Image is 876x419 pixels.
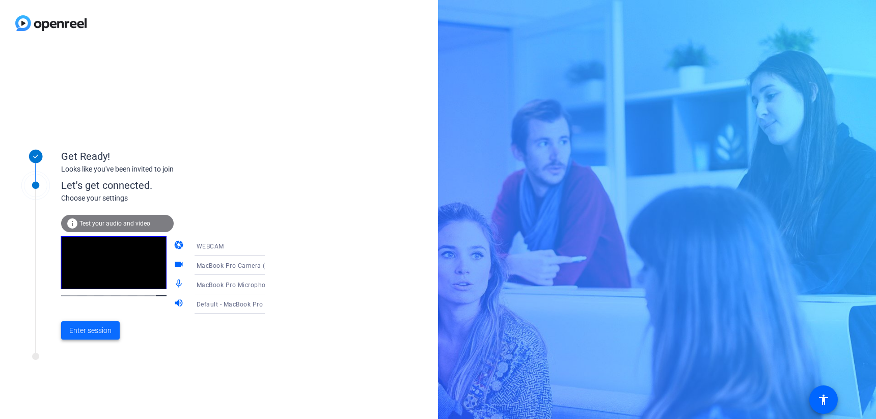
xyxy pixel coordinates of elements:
mat-icon: info [66,217,78,230]
mat-icon: accessibility [817,394,830,406]
span: Default - MacBook Pro Speakers (Built-in) [197,300,319,308]
mat-icon: volume_up [174,298,186,310]
div: Let's get connected. [61,178,286,193]
button: Enter session [61,321,120,340]
span: MacBook Pro Microphone (Built-in) [197,281,300,289]
span: MacBook Pro Camera (0000:0001) [197,261,300,269]
div: Choose your settings [61,193,286,204]
span: Test your audio and video [79,220,150,227]
div: Looks like you've been invited to join [61,164,265,175]
span: Enter session [69,325,112,336]
span: WEBCAM [197,243,224,250]
div: Get Ready! [61,149,265,164]
mat-icon: videocam [174,259,186,271]
mat-icon: camera [174,240,186,252]
mat-icon: mic_none [174,278,186,291]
